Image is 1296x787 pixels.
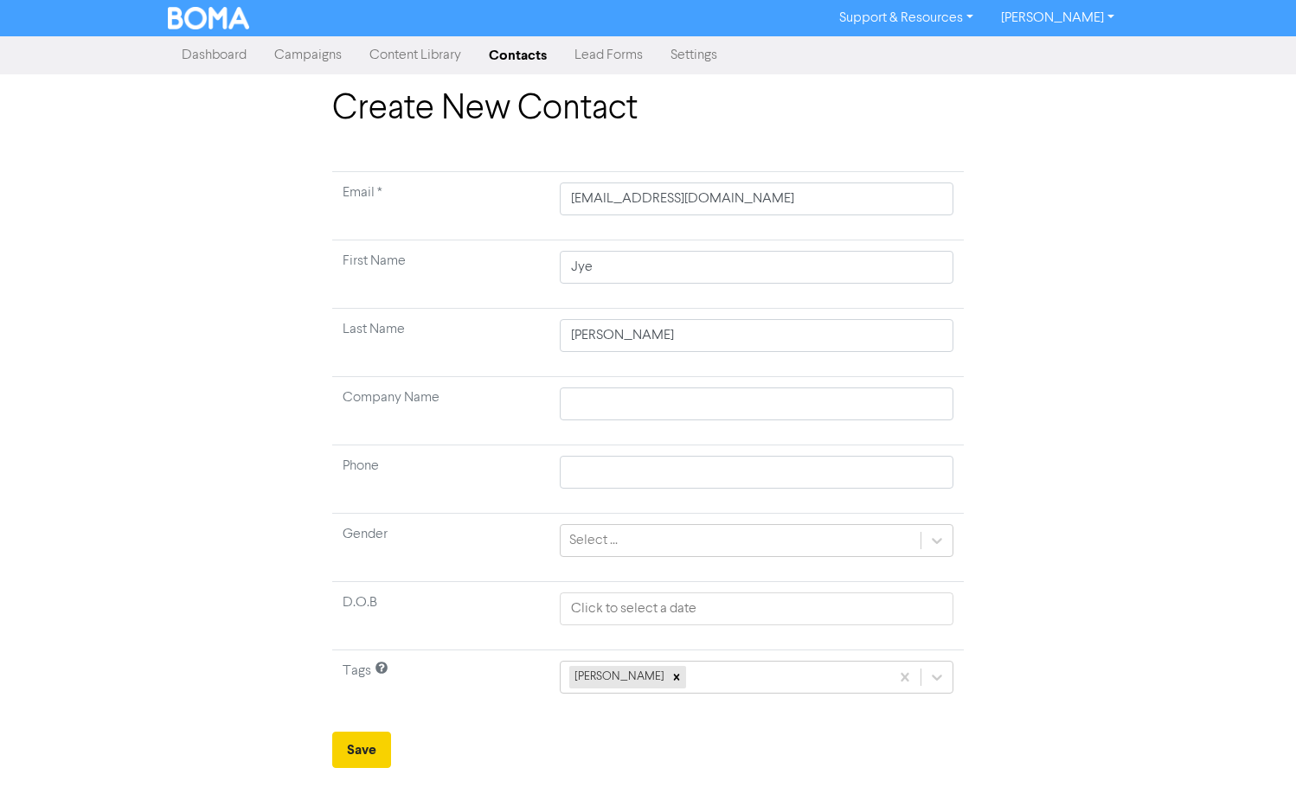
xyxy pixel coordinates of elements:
td: Tags [332,650,549,719]
td: D.O.B [332,582,549,650]
td: Last Name [332,309,549,377]
a: Contacts [475,38,561,73]
div: [PERSON_NAME] [569,666,667,688]
img: BOMA Logo [168,7,249,29]
input: Click to select a date [560,592,953,625]
a: [PERSON_NAME] [987,4,1128,32]
td: Company Name [332,377,549,445]
td: Gender [332,514,549,582]
td: First Name [332,240,549,309]
a: Lead Forms [561,38,657,73]
td: Required [332,172,549,240]
a: Content Library [356,38,475,73]
a: Support & Resources [825,4,987,32]
a: Dashboard [168,38,260,73]
a: Campaigns [260,38,356,73]
a: Settings [657,38,731,73]
div: Select ... [569,530,618,551]
button: Save [332,732,391,768]
iframe: Chat Widget [1209,704,1296,787]
td: Phone [332,445,549,514]
h1: Create New Contact [332,88,964,130]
